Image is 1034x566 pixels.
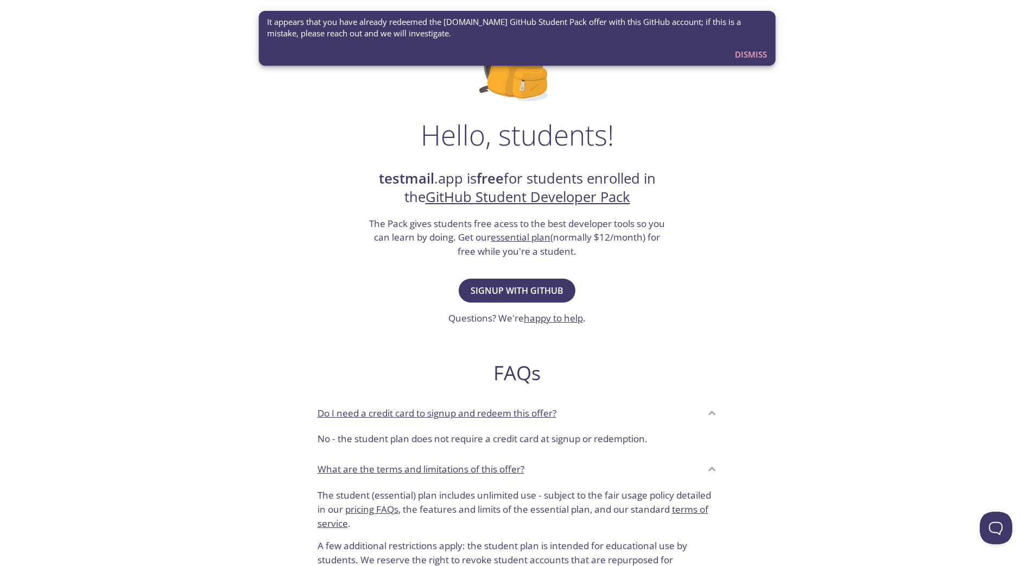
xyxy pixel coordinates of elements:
[318,503,708,530] a: terms of service
[421,118,614,151] h1: Hello, students!
[459,279,575,303] button: Signup with GitHub
[731,44,771,65] button: Dismiss
[368,217,667,259] h3: The Pack gives students free acess to the best developer tools so you can learn by doing. Get our...
[309,455,726,484] div: What are the terms and limitations of this offer?
[345,503,398,515] a: pricing FAQs
[477,169,504,188] strong: free
[309,398,726,427] div: Do I need a credit card to signup and redeem this offer?
[524,312,583,324] a: happy to help
[309,361,726,385] h2: FAQs
[735,47,767,61] span: Dismiss
[448,311,586,325] h3: Questions? We're .
[267,16,767,40] span: It appears that you have already redeemed the [DOMAIN_NAME] GitHub Student Pack offer with this G...
[318,488,717,530] p: The student (essential) plan includes unlimited use - subject to the fair usage policy detailed i...
[309,427,726,455] div: Do I need a credit card to signup and redeem this offer?
[318,406,556,420] p: Do I need a credit card to signup and redeem this offer?
[318,462,524,476] p: What are the terms and limitations of this offer?
[379,169,434,188] strong: testmail
[491,231,550,243] a: essential plan
[318,432,717,446] p: No - the student plan does not require a credit card at signup or redemption.
[471,283,563,298] span: Signup with GitHub
[368,169,667,207] h2: .app is for students enrolled in the
[980,512,1012,544] iframe: Help Scout Beacon - Open
[426,187,630,206] a: GitHub Student Developer Pack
